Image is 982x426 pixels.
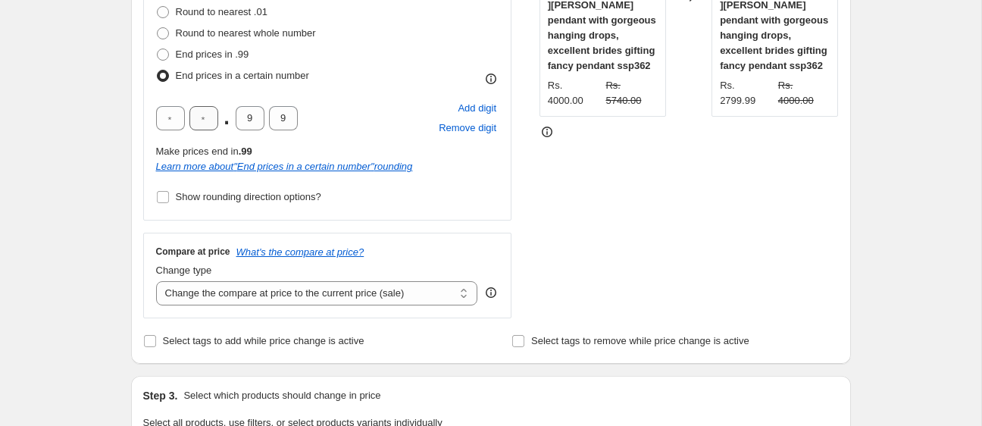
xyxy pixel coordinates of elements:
[455,99,499,118] button: Add placeholder
[439,121,496,136] span: Remove digit
[143,388,178,403] h2: Step 3.
[156,146,252,157] span: Make prices end in
[483,285,499,300] div: help
[163,335,364,346] span: Select tags to add while price change is active
[720,80,755,106] span: Rs. 2799.99
[156,106,185,130] input: ﹡
[458,101,496,116] span: Add digit
[436,118,499,138] button: Remove placeholder
[156,265,212,276] span: Change type
[236,106,264,130] input: ﹡
[176,49,249,60] span: End prices in .99
[239,146,252,157] b: .99
[269,106,298,130] input: ﹡
[236,246,364,258] button: What's the compare at price?
[223,106,231,130] span: .
[156,161,413,172] i: Learn more about " End prices in a certain number " rounding
[605,80,641,106] span: Rs. 5740.00
[176,70,309,81] span: End prices in a certain number
[176,27,316,39] span: Round to nearest whole number
[156,246,230,258] h3: Compare at price
[189,106,218,130] input: ﹡
[531,335,749,346] span: Select tags to remove while price change is active
[176,191,321,202] span: Show rounding direction options?
[183,388,380,403] p: Select which products should change in price
[156,161,413,172] a: Learn more about"End prices in a certain number"rounding
[548,80,583,106] span: Rs. 4000.00
[176,6,267,17] span: Round to nearest .01
[778,80,814,106] span: Rs. 4000.00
